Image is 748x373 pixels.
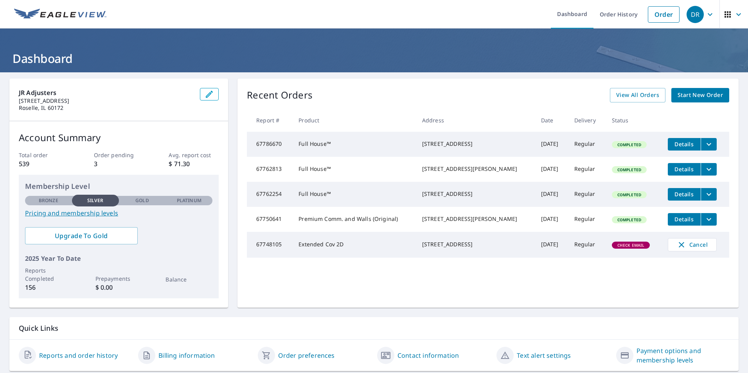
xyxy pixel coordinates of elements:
[668,188,701,201] button: detailsBtn-67762254
[422,190,529,198] div: [STREET_ADDRESS]
[292,232,416,258] td: Extended Cov 2D
[422,215,529,223] div: [STREET_ADDRESS][PERSON_NAME]
[672,215,696,223] span: Details
[19,104,194,111] p: Roselle, IL 60172
[25,181,212,192] p: Membership Level
[292,109,416,132] th: Product
[535,132,568,157] td: [DATE]
[19,159,69,169] p: 539
[39,351,118,360] a: Reports and order history
[292,132,416,157] td: Full House™
[606,109,662,132] th: Status
[39,197,58,204] p: Bronze
[701,188,717,201] button: filesDropdownBtn-67762254
[278,351,335,360] a: Order preferences
[19,88,194,97] p: JR Adjusters
[14,9,106,20] img: EV Logo
[613,242,649,248] span: Check Email
[568,207,606,232] td: Regular
[25,208,212,218] a: Pricing and membership levels
[416,109,535,132] th: Address
[517,351,571,360] a: Text alert settings
[610,88,665,102] a: View All Orders
[535,157,568,182] td: [DATE]
[397,351,459,360] a: Contact information
[25,227,138,244] a: Upgrade To Gold
[247,88,313,102] p: Recent Orders
[422,240,529,248] div: [STREET_ADDRESS]
[613,142,646,147] span: Completed
[568,109,606,132] th: Delivery
[25,254,212,263] p: 2025 Year To Date
[535,109,568,132] th: Date
[292,182,416,207] td: Full House™
[247,182,292,207] td: 67762254
[135,197,149,204] p: Gold
[535,182,568,207] td: [DATE]
[568,157,606,182] td: Regular
[613,217,646,222] span: Completed
[672,140,696,148] span: Details
[25,283,72,292] p: 156
[165,275,212,283] p: Balance
[535,207,568,232] td: [DATE]
[292,207,416,232] td: Premium Comm. and Walls (Original)
[247,232,292,258] td: 67748105
[247,109,292,132] th: Report #
[687,6,704,23] div: DR
[678,90,723,100] span: Start New Order
[9,50,739,66] h1: Dashboard
[94,159,144,169] p: 3
[616,90,659,100] span: View All Orders
[25,266,72,283] p: Reports Completed
[94,151,144,159] p: Order pending
[671,88,729,102] a: Start New Order
[19,151,69,159] p: Total order
[668,163,701,176] button: detailsBtn-67762813
[668,213,701,226] button: detailsBtn-67750641
[292,157,416,182] td: Full House™
[177,197,201,204] p: Platinum
[31,231,131,240] span: Upgrade To Gold
[247,157,292,182] td: 67762813
[613,167,646,172] span: Completed
[701,213,717,226] button: filesDropdownBtn-67750641
[568,182,606,207] td: Regular
[613,192,646,197] span: Completed
[568,232,606,258] td: Regular
[169,151,219,159] p: Avg. report cost
[19,97,194,104] p: [STREET_ADDRESS]
[422,165,529,173] div: [STREET_ADDRESS][PERSON_NAME]
[87,197,104,204] p: Silver
[648,6,680,23] a: Order
[535,232,568,258] td: [DATE]
[422,140,529,148] div: [STREET_ADDRESS]
[701,163,717,176] button: filesDropdownBtn-67762813
[169,159,219,169] p: $ 71.30
[672,190,696,198] span: Details
[95,283,142,292] p: $ 0.00
[668,138,701,151] button: detailsBtn-67786670
[701,138,717,151] button: filesDropdownBtn-67786670
[568,132,606,157] td: Regular
[158,351,215,360] a: Billing information
[247,207,292,232] td: 67750641
[637,346,729,365] a: Payment options and membership levels
[19,131,219,145] p: Account Summary
[95,274,142,283] p: Prepayments
[668,238,717,251] button: Cancel
[676,240,708,249] span: Cancel
[19,323,729,333] p: Quick Links
[247,132,292,157] td: 67786670
[672,165,696,173] span: Details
